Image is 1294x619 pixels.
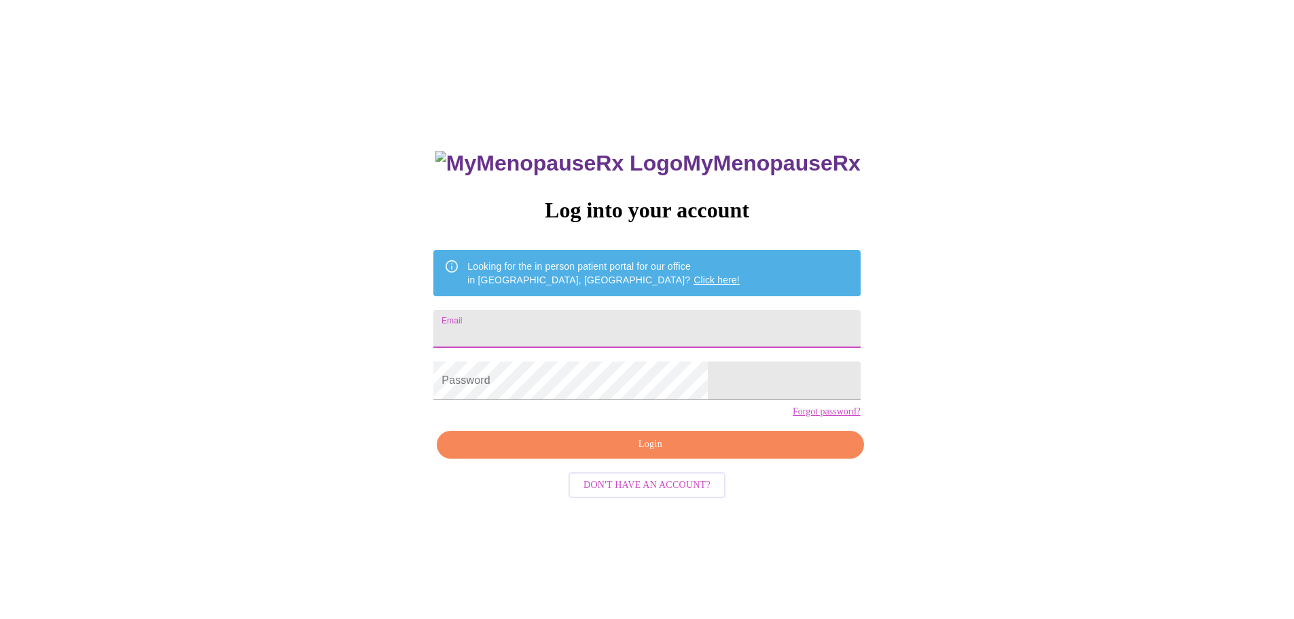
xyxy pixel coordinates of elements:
a: Click here! [694,275,740,285]
span: Don't have an account? [583,477,711,494]
div: Looking for the in person patient portal for our office in [GEOGRAPHIC_DATA], [GEOGRAPHIC_DATA]? [467,254,740,292]
h3: MyMenopauseRx [435,151,861,176]
h3: Log into your account [433,198,860,223]
a: Don't have an account? [565,478,729,490]
button: Don't have an account? [569,472,725,499]
button: Login [437,431,863,459]
span: Login [452,436,848,453]
img: MyMenopauseRx Logo [435,151,683,176]
a: Forgot password? [793,406,861,417]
